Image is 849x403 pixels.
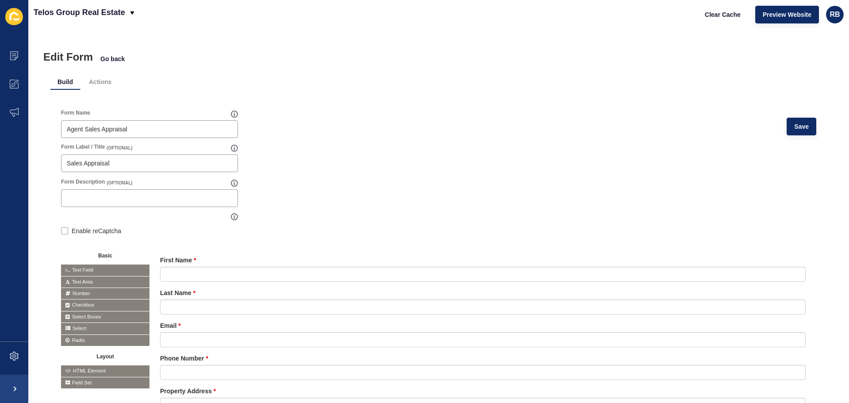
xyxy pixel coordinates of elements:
label: Form Description [61,178,105,185]
span: (OPTIONAL) [107,145,132,151]
span: Select Boxes [61,311,149,322]
span: Radio [61,335,149,346]
button: Basic [61,249,149,260]
span: Field Set [61,377,149,388]
span: Select [61,323,149,334]
span: Save [794,122,809,131]
span: Preview Website [763,10,811,19]
span: Text Field [61,265,149,276]
span: Number [61,288,149,299]
span: Checkbox [61,299,149,311]
span: (OPTIONAL) [107,180,132,186]
label: First Name [160,256,196,265]
button: Go back [100,54,125,63]
span: RB [830,10,840,19]
button: Save [787,118,816,135]
label: Last Name [160,288,195,297]
label: Enable reCaptcha [72,226,121,235]
button: Layout [61,350,149,361]
button: Preview Website [755,6,819,23]
li: Actions [82,74,119,90]
li: Build [50,74,80,90]
label: Form Label / Title [61,143,105,150]
span: Text Area [61,276,149,288]
h1: Edit Form [43,51,93,63]
label: Form Name [61,109,90,116]
button: Clear Cache [697,6,748,23]
p: Telos Group Real Estate [34,1,125,23]
span: HTML Element [61,365,149,376]
label: Email [160,321,181,330]
label: Phone Number [160,354,208,363]
span: Clear Cache [705,10,741,19]
label: Property Address [160,387,216,395]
